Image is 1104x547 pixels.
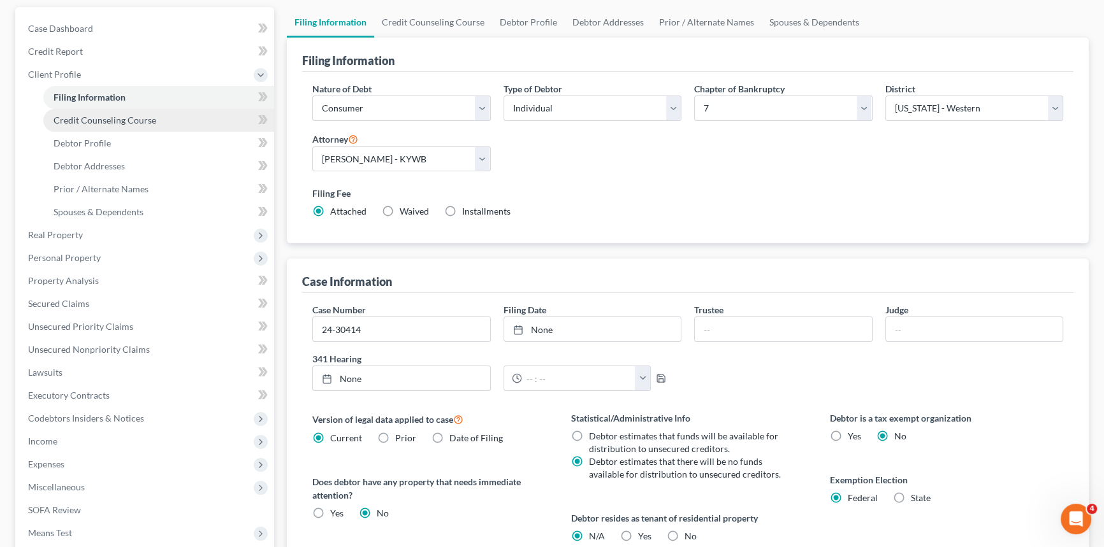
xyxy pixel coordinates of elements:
[565,7,651,38] a: Debtor Addresses
[313,317,490,341] input: Enter case number...
[571,411,804,425] label: Statistical/Administrative Info
[694,82,785,96] label: Chapter of Bankruptcy
[462,206,511,217] span: Installments
[28,69,81,80] span: Client Profile
[449,432,503,443] span: Date of Filing
[522,366,636,390] input: -- : --
[28,344,150,355] span: Unsecured Nonpriority Claims
[28,275,99,286] span: Property Analysis
[395,432,416,443] span: Prior
[312,411,546,427] label: Version of legal data applied to case
[312,187,1063,200] label: Filing Fee
[302,274,392,289] div: Case Information
[43,201,274,224] a: Spouses & Dependents
[848,492,878,503] span: Federal
[848,430,861,441] span: Yes
[911,492,931,503] span: State
[589,456,781,480] span: Debtor estimates that there will be no funds available for distribution to unsecured creditors.
[894,430,906,441] span: No
[330,508,344,518] span: Yes
[695,317,872,341] input: --
[571,511,804,525] label: Debtor resides as tenant of residential property
[374,7,492,38] a: Credit Counseling Course
[330,432,362,443] span: Current
[885,82,915,96] label: District
[830,473,1063,487] label: Exemption Election
[28,390,110,401] span: Executory Contracts
[302,53,395,68] div: Filing Information
[28,252,101,263] span: Personal Property
[28,367,62,378] span: Lawsuits
[312,82,372,96] label: Nature of Debt
[638,530,651,541] span: Yes
[287,7,374,38] a: Filing Information
[28,413,144,423] span: Codebtors Insiders & Notices
[18,40,274,63] a: Credit Report
[54,92,126,103] span: Filing Information
[28,23,93,34] span: Case Dashboard
[504,317,681,341] a: None
[54,138,111,148] span: Debtor Profile
[312,475,546,502] label: Does debtor have any property that needs immediate attention?
[18,384,274,407] a: Executory Contracts
[830,411,1063,425] label: Debtor is a tax exempt organization
[28,229,83,240] span: Real Property
[18,499,274,522] a: SOFA Review
[18,269,274,292] a: Property Analysis
[18,17,274,40] a: Case Dashboard
[28,46,83,57] span: Credit Report
[28,527,72,538] span: Means Test
[28,481,85,492] span: Miscellaneous
[28,458,64,469] span: Expenses
[18,292,274,315] a: Secured Claims
[28,298,89,309] span: Secured Claims
[28,504,81,515] span: SOFA Review
[504,82,562,96] label: Type of Debtor
[18,315,274,338] a: Unsecured Priority Claims
[43,155,274,178] a: Debtor Addresses
[685,530,697,541] span: No
[885,303,908,316] label: Judge
[312,303,366,316] label: Case Number
[306,352,688,366] label: 341 Hearing
[18,338,274,361] a: Unsecured Nonpriority Claims
[28,321,133,332] span: Unsecured Priority Claims
[492,7,565,38] a: Debtor Profile
[589,430,778,454] span: Debtor estimates that funds will be available for distribution to unsecured creditors.
[312,131,358,146] label: Attorney
[762,7,867,38] a: Spouses & Dependents
[43,86,274,109] a: Filing Information
[504,303,546,316] label: Filing Date
[589,530,605,541] span: N/A
[28,436,57,446] span: Income
[313,366,490,390] a: None
[400,206,429,217] span: Waived
[18,361,274,384] a: Lawsuits
[43,132,274,155] a: Debtor Profile
[54,206,143,217] span: Spouses & Dependents
[651,7,762,38] a: Prior / Alternate Names
[330,206,367,217] span: Attached
[377,508,389,518] span: No
[1087,504,1097,514] span: 4
[54,160,125,171] span: Debtor Addresses
[54,183,149,194] span: Prior / Alternate Names
[694,303,723,316] label: Trustee
[1061,504,1091,534] iframe: Intercom live chat
[43,178,274,201] a: Prior / Alternate Names
[54,115,156,125] span: Credit Counseling Course
[886,317,1063,341] input: --
[43,109,274,132] a: Credit Counseling Course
